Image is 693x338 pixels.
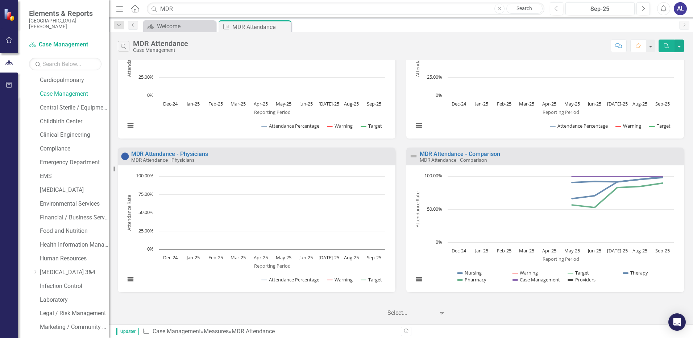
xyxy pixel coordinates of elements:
a: Central Sterile / Equipment Distribution [40,104,109,112]
img: Not Defined [409,152,418,161]
svg: Interactive chart [410,19,677,137]
div: MDR Attendance [232,328,275,335]
a: Case Management [153,328,201,335]
a: Financial / Business Services [40,214,109,222]
div: Chart. Highcharts interactive chart. [410,173,680,290]
text: 100.00% [136,172,154,179]
a: Legal / Risk Management [40,309,109,318]
a: [MEDICAL_DATA] [40,186,109,194]
a: Laboratory [40,296,109,304]
text: 0% [436,239,442,245]
text: Mar-25 [231,100,246,107]
button: Show Warning [327,123,353,129]
div: Sep-25 [568,5,632,13]
text: Aug-25 [632,247,647,254]
button: Show Attendance Percentage [262,123,319,129]
text: Jun-25 [299,254,313,261]
div: Chart. Highcharts interactive chart. [121,19,392,137]
a: Welcome [145,22,214,31]
div: Open Intercom Messenger [668,313,686,331]
svg: Interactive chart [410,173,677,290]
a: Environmental Services [40,200,109,208]
text: Sep-25 [655,247,670,254]
text: May-25 [276,254,291,261]
text: Jun-25 [587,100,601,107]
svg: Interactive chart [121,19,389,137]
img: No Information [121,152,129,161]
text: Mar-25 [231,254,246,261]
button: Show Therapy [623,269,648,276]
div: MDR Attendance [232,22,289,32]
img: ClearPoint Strategy [4,8,16,21]
a: Case Management [40,90,109,98]
text: [DATE]-25 [607,100,628,107]
button: View chart menu, Chart [414,120,424,131]
text: Reporting Period [543,109,579,115]
text: Sep-25 [367,254,381,261]
small: MDR Attendance - Comparison [420,157,487,163]
button: Show Warning [616,123,642,129]
small: MDR Attendance - Physicians [131,157,195,163]
text: [DATE]-25 [319,254,339,261]
button: Show Case Management [513,276,560,283]
text: Jan-25 [474,247,488,254]
text: May-25 [564,247,580,254]
svg: Interactive chart [121,173,389,290]
text: Jan-25 [186,254,200,261]
text: Feb-25 [208,100,223,107]
a: Emergency Department [40,158,109,167]
text: Attendance Rate [126,195,132,231]
text: 0% [436,92,442,98]
text: May-25 [564,100,580,107]
a: Childbirth Center [40,118,109,126]
text: Attendance Rate [414,191,421,227]
text: Jun-25 [587,247,601,254]
span: Elements & Reports [29,9,101,18]
a: MDR Attendance - Comparison [420,151,500,157]
div: Case Management [133,48,188,53]
input: Search Below... [29,58,101,70]
button: AL [674,2,687,15]
span: Updater [116,328,139,335]
text: [DATE]-25 [319,100,339,107]
div: Chart. Highcharts interactive chart. [121,173,392,290]
button: View chart menu, Chart [125,120,136,131]
text: Apr-25 [254,254,268,261]
text: Reporting Period [254,263,291,269]
button: Show Attendance Percentage [550,123,608,129]
text: Apr-25 [542,100,556,107]
text: Dec-24 [452,247,466,254]
text: 25.00% [138,227,154,234]
text: Apr-25 [254,100,268,107]
button: Show Nursing [458,269,482,276]
button: View chart menu, Chart [414,274,424,284]
text: 75.00% [138,191,154,197]
g: Case Management, line 6 of 7 with 10 data points. [459,175,664,178]
text: Jan-25 [474,100,488,107]
a: Cardiopulmonary [40,76,109,84]
input: Search ClearPoint... [147,3,544,15]
text: Dec-24 [163,100,178,107]
text: Attendance Rate [414,41,421,77]
a: Food and Nutrition [40,227,109,235]
button: Show Target [650,123,671,129]
a: [MEDICAL_DATA] 3&4 [40,268,109,277]
text: 50.00% [138,209,154,215]
button: Show Warning [327,276,353,283]
text: Aug-25 [344,100,359,107]
button: Show Warning [513,269,538,276]
a: Case Management [29,41,101,49]
text: Aug-25 [632,100,647,107]
text: 100.00% [424,172,442,179]
a: Health Information Management [40,241,109,249]
button: Show Providers [568,276,596,283]
button: Show Target [361,123,382,129]
text: 50.00% [427,206,442,212]
text: Reporting Period [254,109,291,115]
a: Search [506,4,543,14]
div: » » [142,327,395,336]
button: View chart menu, Chart [125,274,136,284]
text: 25.00% [427,74,442,80]
button: Show Attendance Percentage [262,276,319,283]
